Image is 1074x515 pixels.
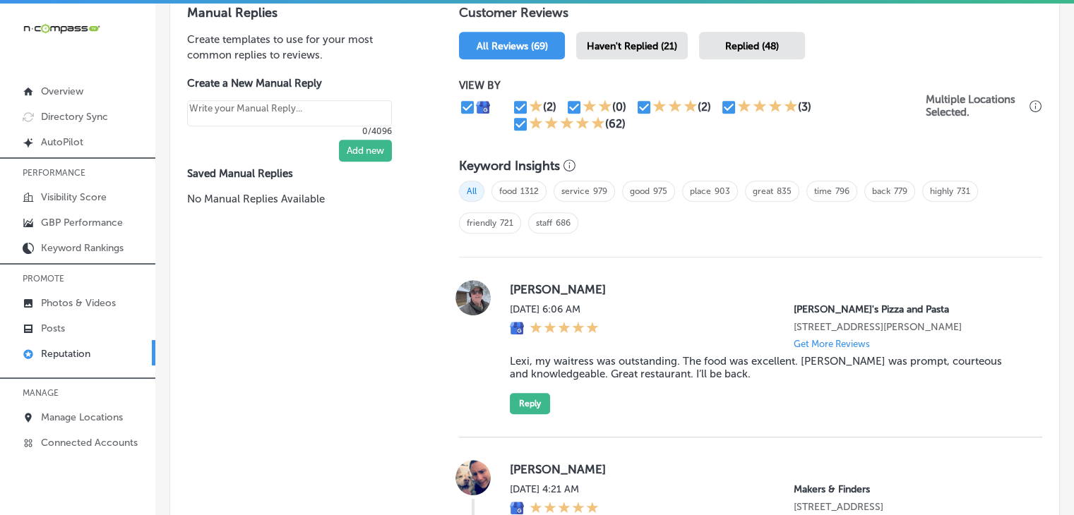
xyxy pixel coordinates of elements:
label: [PERSON_NAME] [510,282,1020,296]
p: Makers & Finders [794,483,1020,495]
a: 979 [593,186,607,196]
p: Ronnally's Pizza and Pasta [794,303,1020,315]
p: AutoPilot [41,136,83,148]
button: Reply [510,393,550,414]
a: 721 [500,218,513,228]
label: Saved Manual Replies [187,167,414,180]
img: website_grey.svg [23,37,34,48]
p: Multiple Locations Selected. [926,93,1026,119]
p: Connected Accounts [41,437,138,449]
a: time [814,186,832,196]
h3: Manual Replies [187,5,414,20]
p: 1560 Woodlane Dr [794,321,1020,333]
div: 3 Stars [652,99,698,116]
p: Keyword Rankings [41,242,124,254]
div: Keywords by Traffic [156,83,238,92]
a: 731 [957,186,970,196]
img: tab_keywords_by_traffic_grey.svg [141,82,152,93]
p: Overview [41,85,83,97]
label: [DATE] 4:21 AM [510,483,599,495]
div: 4 Stars [737,99,798,116]
img: logo_orange.svg [23,23,34,34]
a: 796 [835,186,849,196]
div: 2 Stars [583,99,612,116]
div: (2) [698,100,711,114]
label: [PERSON_NAME] [510,462,1020,476]
span: All Reviews (69) [477,40,548,52]
div: 5 Stars [529,116,605,133]
a: good [630,186,650,196]
a: place [690,186,711,196]
blockquote: Lexi, my waitress was outstanding. The food was excellent. [PERSON_NAME] was prompt, courteous an... [510,355,1020,380]
div: (62) [605,117,626,131]
div: (0) [612,100,626,114]
p: GBP Performance [41,217,123,229]
div: 1 Star [529,99,543,116]
a: food [499,186,517,196]
p: 0/4096 [187,126,392,136]
p: Posts [41,322,65,334]
a: 1312 [520,186,539,196]
div: 5 Stars [530,321,599,337]
div: (2) [543,100,556,114]
p: Photos & Videos [41,297,116,309]
a: 686 [556,218,571,228]
a: friendly [467,218,496,228]
label: Create a New Manual Reply [187,77,392,90]
p: Create templates to use for your most common replies to reviews. [187,32,414,63]
a: highly [930,186,953,196]
span: Haven't Replied (21) [587,40,677,52]
p: 1120 S Main St. Suite 110 [794,501,1020,513]
span: Replied (48) [725,40,779,52]
p: Get More Reviews [794,339,870,349]
button: Add new [339,140,392,162]
a: 975 [653,186,667,196]
span: All [459,181,484,202]
p: Manage Locations [41,411,123,423]
img: 660ab0bf-5cc7-4cb8-ba1c-48b5ae0f18e60NCTV_CLogo_TV_Black_-500x88.png [23,22,100,35]
h1: Customer Reviews [459,5,1042,26]
a: staff [536,218,552,228]
a: 835 [777,186,792,196]
p: No Manual Replies Available [187,191,414,207]
p: Visibility Score [41,191,107,203]
a: service [561,186,590,196]
label: [DATE] 6:06 AM [510,303,599,315]
a: back [872,186,890,196]
div: Domain Overview [54,83,126,92]
a: great [753,186,773,196]
a: 779 [894,186,907,196]
h3: Keyword Insights [459,158,560,174]
div: v 4.0.25 [40,23,69,34]
p: Reputation [41,348,90,360]
p: VIEW BY [459,79,926,92]
img: tab_domain_overview_orange.svg [38,82,49,93]
p: Directory Sync [41,111,108,123]
div: Domain: [DOMAIN_NAME] [37,37,155,48]
textarea: Create your Quick Reply [187,100,392,127]
div: (3) [798,100,811,114]
a: 903 [715,186,730,196]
